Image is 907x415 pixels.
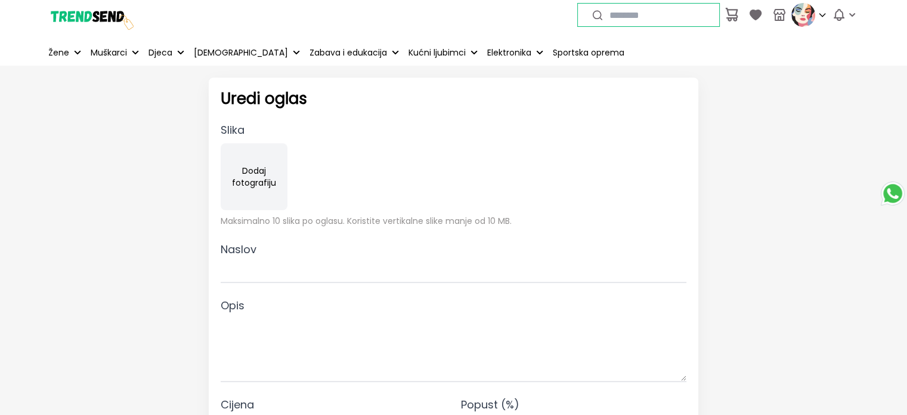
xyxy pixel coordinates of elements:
[191,39,302,66] button: [DEMOGRAPHIC_DATA]
[221,90,686,107] h1: Uredi oglas
[406,39,480,66] button: Kućni ljubimci
[791,3,815,27] img: profile picture
[91,47,127,59] p: Muškarci
[221,298,244,313] span: Opis
[88,39,141,66] button: Muškarci
[221,143,287,210] button: Dodaj fotografiju
[194,47,288,59] p: [DEMOGRAPHIC_DATA]
[460,397,519,412] span: Popust (%)
[550,39,627,66] a: Sportska oprema
[48,47,69,59] p: Žene
[221,242,256,257] span: Naslov
[485,39,546,66] button: Elektronika
[487,47,531,59] p: Elektronika
[221,397,254,412] span: Cijena
[408,47,466,59] p: Kućni ljubimci
[307,39,401,66] button: Zabava i edukacija
[221,215,686,227] p: Maksimalno 10 slika po oglasu. Koristite vertikalne slike manje od 10 MB.
[309,47,387,59] p: Zabava i edukacija
[148,47,172,59] p: Djeca
[221,258,686,283] input: Naslov
[146,39,187,66] button: Djeca
[46,39,83,66] button: Žene
[221,122,244,137] span: Slika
